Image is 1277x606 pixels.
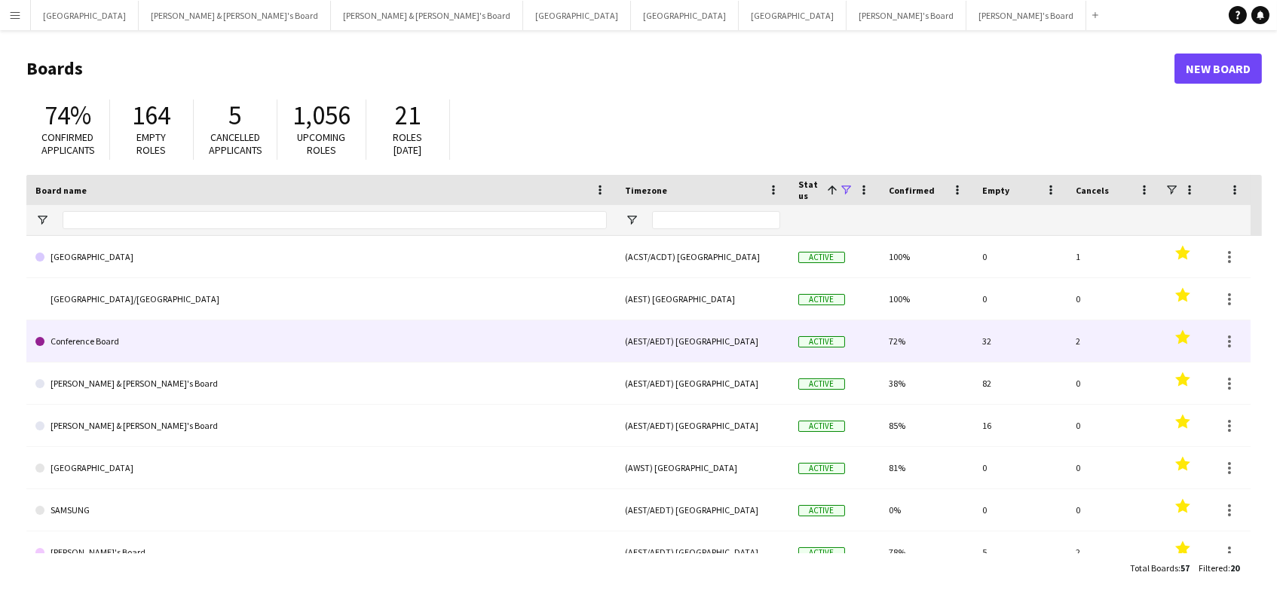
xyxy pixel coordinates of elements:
div: 78% [880,531,973,573]
div: (AEST) [GEOGRAPHIC_DATA] [616,278,789,320]
span: Roles [DATE] [394,130,423,157]
div: (AEST/AEDT) [GEOGRAPHIC_DATA] [616,531,789,573]
div: 5 [973,531,1067,573]
a: SAMSUNG [35,489,607,531]
div: 0 [973,278,1067,320]
a: [PERSON_NAME] & [PERSON_NAME]'s Board [35,405,607,447]
span: Empty [982,185,1009,196]
span: Confirmed [889,185,935,196]
div: : [1199,553,1239,583]
a: Conference Board [35,320,607,363]
div: 0 [973,489,1067,531]
span: Confirmed applicants [41,130,95,157]
div: 0 [1067,489,1160,531]
div: (AEST/AEDT) [GEOGRAPHIC_DATA] [616,405,789,446]
a: New Board [1174,54,1262,84]
span: Cancelled applicants [209,130,262,157]
span: 5 [229,99,242,132]
span: Active [798,336,845,347]
span: Active [798,378,845,390]
button: [GEOGRAPHIC_DATA] [739,1,847,30]
div: 100% [880,236,973,277]
span: Upcoming roles [298,130,346,157]
div: 0 [973,236,1067,277]
button: [PERSON_NAME] & [PERSON_NAME]'s Board [139,1,331,30]
button: Open Filter Menu [35,213,49,227]
span: Total Boards [1130,562,1178,574]
div: 38% [880,363,973,404]
span: 1,056 [292,99,351,132]
span: Empty roles [137,130,167,157]
div: 82 [973,363,1067,404]
div: 0% [880,489,973,531]
span: 57 [1181,562,1190,574]
button: [PERSON_NAME]'s Board [966,1,1086,30]
div: (AEST/AEDT) [GEOGRAPHIC_DATA] [616,363,789,404]
span: 74% [44,99,91,132]
div: (AEST/AEDT) [GEOGRAPHIC_DATA] [616,320,789,362]
div: 2 [1067,531,1160,573]
div: 0 [1067,405,1160,446]
div: (ACST/ACDT) [GEOGRAPHIC_DATA] [616,236,789,277]
span: Active [798,294,845,305]
span: Board name [35,185,87,196]
span: 21 [395,99,421,132]
h1: Boards [26,57,1174,80]
a: [GEOGRAPHIC_DATA]/[GEOGRAPHIC_DATA] [35,278,607,320]
button: [GEOGRAPHIC_DATA] [631,1,739,30]
a: [PERSON_NAME]'s Board [35,531,607,574]
a: [PERSON_NAME] & [PERSON_NAME]'s Board [35,363,607,405]
span: Active [798,421,845,432]
div: 72% [880,320,973,362]
button: [PERSON_NAME]'s Board [847,1,966,30]
div: 2 [1067,320,1160,362]
span: Active [798,252,845,263]
button: Open Filter Menu [625,213,638,227]
span: Active [798,547,845,559]
div: : [1130,553,1190,583]
span: Timezone [625,185,667,196]
div: 100% [880,278,973,320]
a: [GEOGRAPHIC_DATA] [35,236,607,278]
div: 81% [880,447,973,488]
span: Filtered [1199,562,1228,574]
div: (AWST) [GEOGRAPHIC_DATA] [616,447,789,488]
div: 1 [1067,236,1160,277]
button: [PERSON_NAME] & [PERSON_NAME]'s Board [331,1,523,30]
button: [GEOGRAPHIC_DATA] [523,1,631,30]
div: 0 [1067,363,1160,404]
input: Timezone Filter Input [652,211,780,229]
input: Board name Filter Input [63,211,607,229]
a: [GEOGRAPHIC_DATA] [35,447,607,489]
span: Active [798,505,845,516]
span: 20 [1230,562,1239,574]
div: 16 [973,405,1067,446]
div: 0 [973,447,1067,488]
div: 0 [1067,278,1160,320]
div: 0 [1067,447,1160,488]
button: [GEOGRAPHIC_DATA] [31,1,139,30]
span: Status [798,179,821,201]
span: Active [798,463,845,474]
div: 32 [973,320,1067,362]
span: Cancels [1076,185,1109,196]
div: 85% [880,405,973,446]
div: (AEST/AEDT) [GEOGRAPHIC_DATA] [616,489,789,531]
span: 164 [133,99,171,132]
